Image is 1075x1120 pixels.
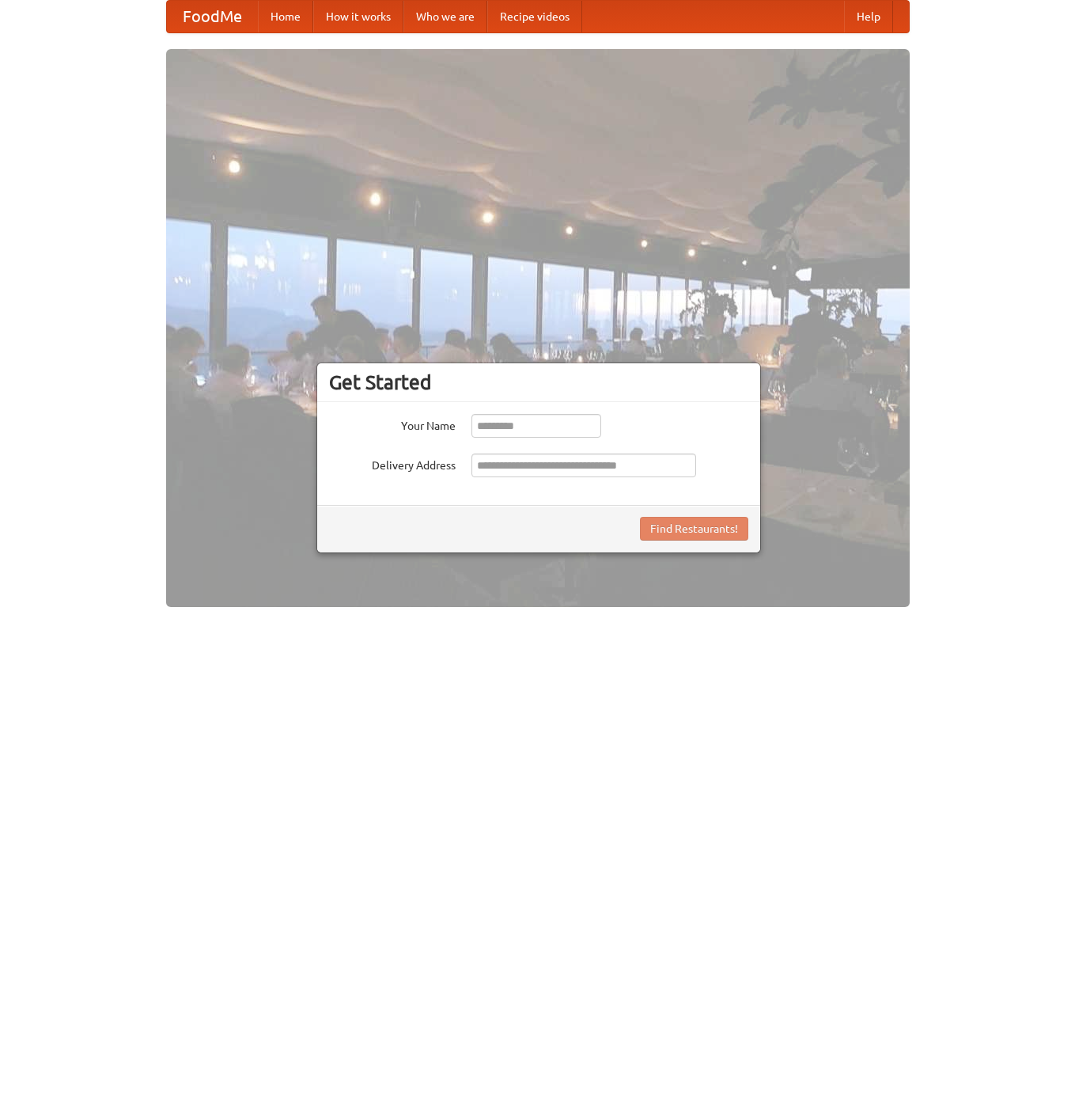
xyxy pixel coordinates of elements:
[329,370,748,394] h3: Get Started
[403,1,487,32] a: Who we are
[167,1,258,32] a: FoodMe
[487,1,582,32] a: Recipe videos
[844,1,893,32] a: Help
[313,1,403,32] a: How it works
[640,517,748,541] button: Find Restaurants!
[258,1,313,32] a: Home
[329,454,456,473] label: Delivery Address
[329,414,456,434] label: Your Name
